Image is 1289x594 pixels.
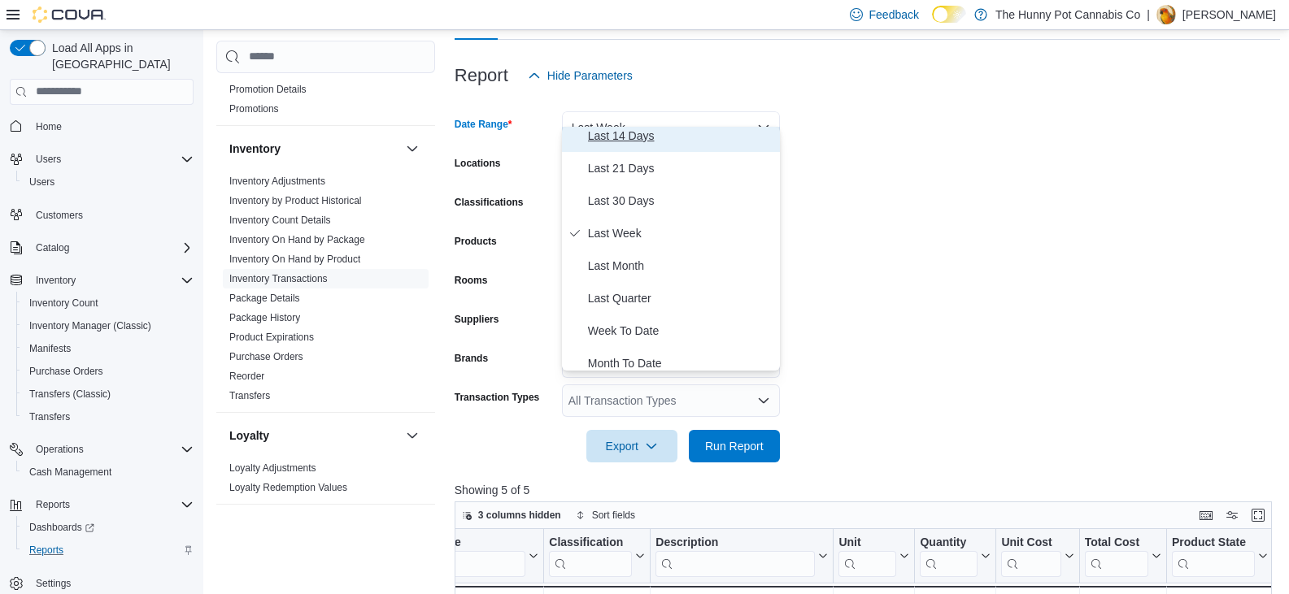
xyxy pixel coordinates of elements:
span: Last Month [588,256,773,275]
label: Transaction Types [455,391,539,404]
input: Dark Mode [932,6,966,23]
button: Inventory [3,269,200,292]
span: Promotions [229,102,279,115]
span: Dark Mode [932,23,933,24]
button: Customers [3,203,200,227]
span: Last 14 Days [588,126,773,145]
span: Home [29,116,194,137]
span: Last 30 Days [588,191,773,210]
span: Operations [29,440,194,459]
span: Last 21 Days [588,158,773,178]
span: Users [23,172,194,192]
span: Transfers [29,410,70,423]
span: Cash Management [23,462,194,482]
button: Catalog [29,238,76,258]
span: Sort fields [592,509,635,522]
span: Export [596,430,668,462]
span: Promotion Details [229,83,307,96]
span: Loyalty Adjustments [229,462,316,475]
button: Inventory [229,141,399,157]
h3: Loyalty [229,427,269,444]
div: Total Cost [1084,535,1147,576]
div: Product State [1172,535,1255,576]
span: Transfers (Classic) [23,384,194,404]
a: Users [23,172,61,192]
a: Product Expirations [229,332,314,343]
button: Users [16,171,200,193]
div: Unit Cost [1001,535,1060,550]
div: Employee [407,535,526,576]
button: Employee [407,535,539,576]
button: Reports [16,539,200,561]
button: Transfers [16,405,200,428]
div: Unit Cost [1001,535,1060,576]
button: Reports [29,495,76,514]
button: Manifests [16,337,200,360]
button: Users [29,150,67,169]
label: Products [455,235,497,248]
button: Description [655,535,828,576]
span: Users [36,153,61,166]
span: Hide Parameters [547,67,633,84]
span: Dashboards [23,518,194,537]
p: Showing 5 of 5 [455,482,1280,498]
span: Purchase Orders [29,365,103,378]
a: Promotions [229,103,279,115]
div: Inventory [216,171,435,412]
a: Manifests [23,339,77,358]
div: Quantity [920,535,978,576]
span: Product Expirations [229,331,314,344]
h3: Report [455,66,508,85]
a: Inventory by Product Historical [229,195,362,206]
button: Cash Management [16,461,200,483]
span: Inventory On Hand by Package [229,233,365,246]
button: Unit [838,535,909,576]
span: Package Details [229,292,300,305]
button: Keyboard shortcuts [1196,505,1216,525]
div: Description [655,535,815,576]
span: Transfers (Classic) [29,388,111,401]
a: Package History [229,312,300,323]
a: Reports [23,540,70,560]
span: Inventory [29,271,194,290]
button: Export [586,430,677,462]
button: Last Week [562,111,780,144]
a: Loyalty Redemption Values [229,482,347,493]
a: Customers [29,206,89,225]
button: OCM [403,518,422,537]
div: Classification [549,535,632,550]
a: Cash Management [23,462,118,482]
span: Transfers [229,389,270,402]
span: Inventory On Hand by Product [229,253,360,266]
button: Loyalty [229,427,399,444]
button: Inventory Count [16,292,200,314]
span: Catalog [36,241,69,254]
button: Run Report [689,430,780,462]
span: Manifests [29,342,71,355]
button: Catalog [3,236,200,259]
span: Dashboards [29,521,94,534]
a: Transfers [229,390,270,401]
span: Reports [23,540,194,560]
div: Unit [838,535,896,576]
span: Purchase Orders [23,362,194,381]
a: Inventory Manager (Classic) [23,316,158,336]
button: Hide Parameters [521,59,639,92]
label: Brands [455,352,488,365]
a: Dashboards [16,516,200,539]
span: Cash Management [29,466,111,479]
span: Inventory Count [29,297,98,310]
div: Andy Ramgobin [1156,5,1176,24]
span: Feedback [869,7,919,23]
div: Discounts & Promotions [216,60,435,125]
label: Rooms [455,274,488,287]
button: Inventory [29,271,82,290]
button: Operations [29,440,90,459]
div: Loyalty [216,458,435,504]
span: Inventory Manager (Classic) [29,319,151,332]
span: Users [29,150,194,169]
button: Unit Cost [1001,535,1073,576]
div: Total Cost [1084,535,1147,550]
div: Description [655,535,815,550]
span: 3 columns hidden [478,509,561,522]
